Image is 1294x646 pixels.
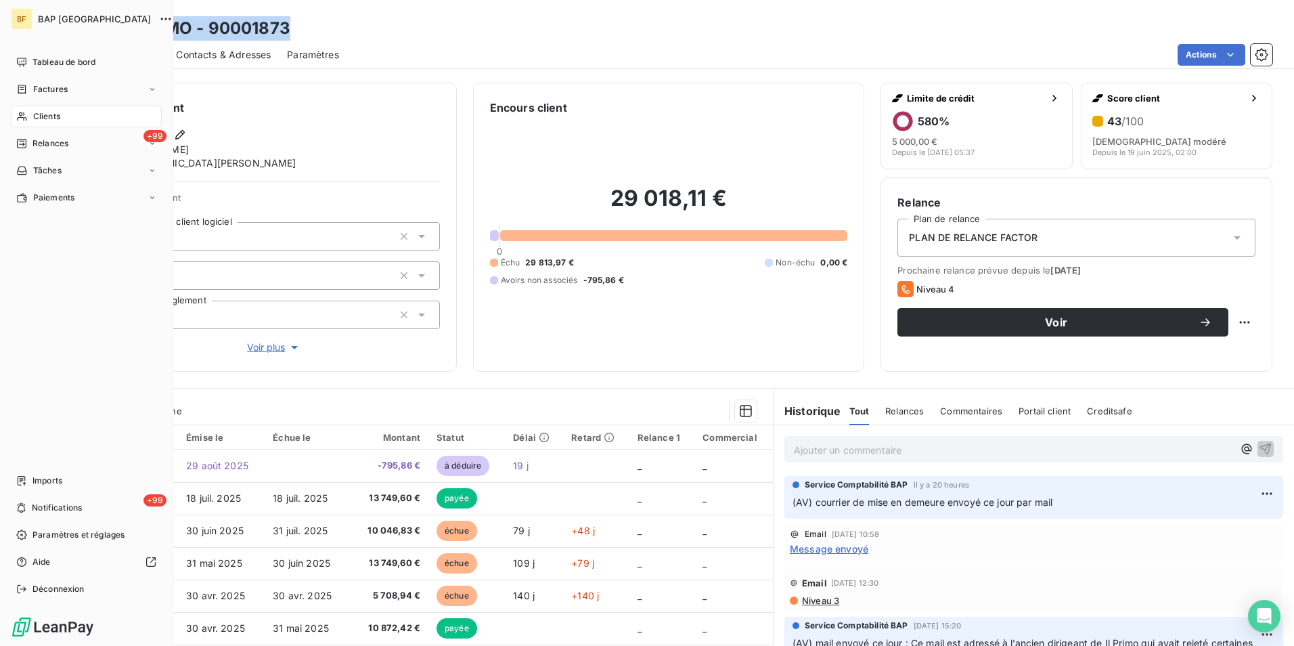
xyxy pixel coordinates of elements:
[32,475,62,487] span: Imports
[702,492,707,504] span: _
[832,530,880,538] span: [DATE] 10:58
[490,100,567,116] h6: Encours client
[638,590,642,601] span: _
[909,231,1038,244] span: PLAN DE RELANCE FACTOR
[880,83,1072,169] button: Limite de crédit580%5 000,00 €Depuis le [DATE] 05:37
[247,341,301,354] span: Voir plus
[638,432,687,443] div: Relance 1
[1092,148,1197,156] span: Depuis le 19 juin 2025, 02:00
[702,525,707,536] span: _
[32,583,85,595] span: Déconnexion
[571,590,599,601] span: +140 j
[437,553,477,574] span: échue
[793,496,1052,508] span: (AV) courrier de mise en demeure envoyé ce jour par mail
[186,525,244,536] span: 30 juin 2025
[702,557,707,569] span: _
[790,542,868,556] span: Message envoyé
[501,257,520,269] span: Échu
[110,156,296,170] span: [DEMOGRAPHIC_DATA][PERSON_NAME]
[11,616,95,638] img: Logo LeanPay
[914,317,1199,328] span: Voir
[490,185,848,225] h2: 29 018,11 €
[1050,265,1081,276] span: [DATE]
[1107,93,1243,104] span: Score client
[702,432,765,443] div: Commercial
[513,432,555,443] div: Délai
[11,551,162,573] a: Aide
[109,340,440,355] button: Voir plus
[437,618,477,639] span: payée
[287,48,339,62] span: Paramètres
[1248,600,1280,632] div: Open Intercom Messenger
[32,556,51,568] span: Aide
[82,100,440,116] h6: Informations client
[497,246,502,257] span: 0
[437,432,497,443] div: Statut
[186,460,248,471] span: 29 août 2025
[513,525,530,536] span: 79 j
[359,492,420,505] span: 13 749,60 €
[571,557,594,569] span: +79 j
[359,432,420,443] div: Montant
[437,586,477,606] span: échue
[885,406,924,416] span: Relances
[33,110,60,123] span: Clients
[1107,114,1144,128] h6: 43
[940,406,1002,416] span: Commentaires
[638,460,642,471] span: _
[176,48,271,62] span: Contacts & Adresses
[32,529,125,541] span: Paramètres et réglages
[1087,406,1132,416] span: Creditsafe
[273,525,328,536] span: 31 juil. 2025
[892,136,937,147] span: 5 000,00 €
[525,257,574,269] span: 29 813,97 €
[583,274,624,286] span: -795,86 €
[273,492,328,504] span: 18 juil. 2025
[186,432,256,443] div: Émise le
[802,578,827,588] span: Email
[918,114,950,128] h6: 580 %
[119,16,290,41] h3: IL PRIMO - 90001873
[638,492,642,504] span: _
[914,622,962,630] span: [DATE] 15:20
[143,130,166,142] span: +99
[359,557,420,570] span: 13 749,60 €
[638,557,642,569] span: _
[513,557,535,569] span: 109 j
[805,620,908,632] span: Service Comptabilité BAP
[897,265,1255,276] span: Prochaine relance prévue depuis le
[186,557,242,569] span: 31 mai 2025
[273,590,332,601] span: 30 avr. 2025
[1121,114,1144,128] span: /100
[907,93,1043,104] span: Limite de crédit
[776,257,815,269] span: Non-échu
[1081,83,1272,169] button: Score client43/100[DEMOGRAPHIC_DATA] modéréDepuis le 19 juin 2025, 02:00
[897,194,1255,211] h6: Relance
[501,274,578,286] span: Avoirs non associés
[638,525,642,536] span: _
[571,432,621,443] div: Retard
[186,622,245,634] span: 30 avr. 2025
[897,308,1228,337] button: Voir
[186,492,241,504] span: 18 juil. 2025
[702,590,707,601] span: _
[805,479,908,491] span: Service Comptabilité BAP
[143,494,166,507] span: +99
[32,137,68,150] span: Relances
[437,488,477,509] span: payée
[33,83,68,95] span: Factures
[916,284,954,295] span: Niveau 4
[186,590,245,601] span: 30 avr. 2025
[513,460,529,471] span: 19 j
[1019,406,1071,416] span: Portail client
[513,590,535,601] span: 140 j
[1092,136,1226,147] span: [DEMOGRAPHIC_DATA] modéré
[571,525,595,536] span: +48 j
[32,502,82,514] span: Notifications
[849,406,870,416] span: Tout
[831,579,879,587] span: [DATE] 12:30
[638,622,642,634] span: _
[33,192,74,204] span: Paiements
[109,192,440,211] span: Propriétés Client
[437,521,477,541] span: échue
